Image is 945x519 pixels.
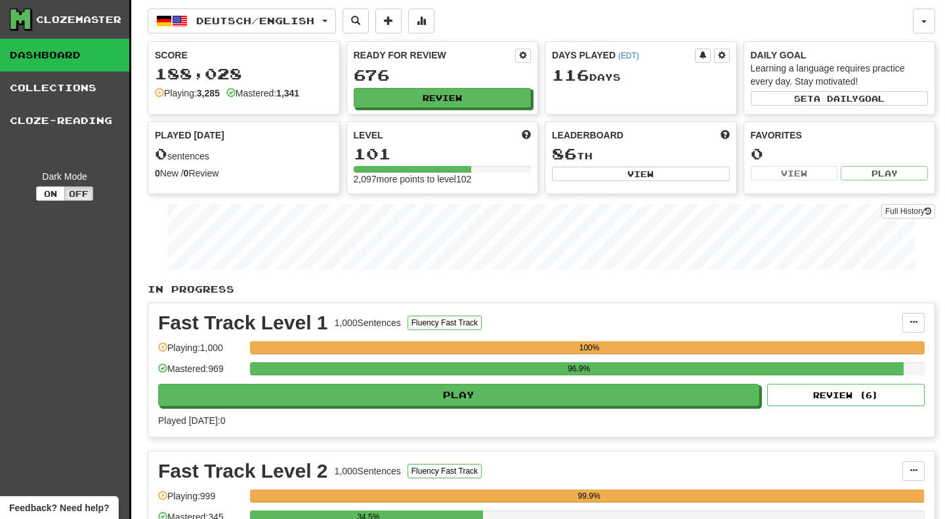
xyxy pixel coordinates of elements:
[354,173,532,186] div: 2,097 more points to level 102
[158,461,328,481] div: Fast Track Level 2
[254,362,904,375] div: 96.9%
[354,67,532,83] div: 676
[254,489,924,503] div: 99.9%
[155,144,167,163] span: 0
[354,49,516,62] div: Ready for Review
[767,384,925,406] button: Review (6)
[148,283,935,296] p: In Progress
[197,88,220,98] strong: 3,285
[343,9,369,33] button: Search sentences
[226,87,299,100] div: Mastered:
[254,341,925,354] div: 100%
[751,62,929,88] div: Learning a language requires practice every day. Stay motivated!
[155,66,333,82] div: 188,028
[552,66,589,84] span: 116
[158,362,243,384] div: Mastered: 969
[408,9,434,33] button: More stats
[158,489,243,511] div: Playing: 999
[552,67,730,84] div: Day s
[881,204,935,218] a: Full History
[158,384,759,406] button: Play
[552,129,623,142] span: Leaderboard
[36,186,65,201] button: On
[184,168,189,178] strong: 0
[354,146,532,162] div: 101
[408,464,482,478] button: Fluency Fast Track
[552,144,577,163] span: 86
[158,341,243,363] div: Playing: 1,000
[155,168,160,178] strong: 0
[354,129,383,142] span: Level
[148,9,336,33] button: Deutsch/English
[751,166,838,180] button: View
[814,94,858,103] span: a daily
[522,129,531,142] span: Score more points to level up
[64,186,93,201] button: Off
[10,170,119,183] div: Dark Mode
[9,501,109,514] span: Open feedback widget
[751,49,929,62] div: Daily Goal
[36,13,121,26] div: Clozemaster
[354,88,532,108] button: Review
[552,146,730,163] div: th
[841,166,928,180] button: Play
[552,167,730,181] button: View
[158,313,328,333] div: Fast Track Level 1
[751,91,929,106] button: Seta dailygoal
[196,15,314,26] span: Deutsch / English
[618,51,639,60] a: (EDT)
[751,146,929,162] div: 0
[552,49,695,62] div: Days Played
[751,129,929,142] div: Favorites
[335,465,401,478] div: 1,000 Sentences
[335,316,401,329] div: 1,000 Sentences
[155,129,224,142] span: Played [DATE]
[155,49,333,62] div: Score
[155,87,220,100] div: Playing:
[375,9,402,33] button: Add sentence to collection
[155,146,333,163] div: sentences
[158,415,225,426] span: Played [DATE]: 0
[408,316,482,330] button: Fluency Fast Track
[276,88,299,98] strong: 1,341
[155,167,333,180] div: New / Review
[721,129,730,142] span: This week in points, UTC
